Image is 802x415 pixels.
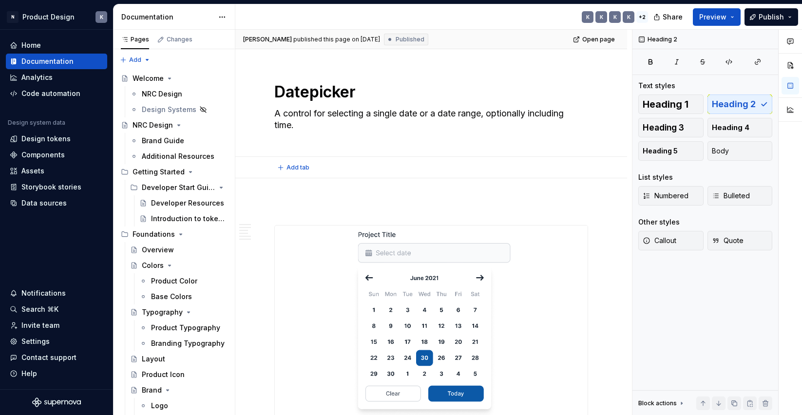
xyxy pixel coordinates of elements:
a: Welcome [117,71,231,86]
a: Brand Guide [126,133,231,149]
div: + 2 [636,11,648,23]
a: Product Typography [135,320,231,336]
div: Block actions [638,396,686,410]
div: K [600,13,603,21]
a: Base Colors [135,289,231,304]
span: Heading 1 [643,99,688,109]
div: Pages [121,36,149,43]
a: Logo [135,398,231,414]
div: Developer Start Guide [126,180,231,195]
textarea: Datepicker [272,80,586,104]
div: Introduction to tokens [151,214,225,224]
span: Heading 3 [643,123,684,132]
div: List styles [638,172,673,182]
div: Developer Resources [151,198,224,208]
a: NRC Design [126,86,231,102]
a: Product Icon [126,367,231,382]
button: Add [117,53,153,67]
a: Design Systems [126,102,231,117]
div: Branding Typography [151,339,225,348]
span: Numbered [643,191,688,201]
span: Body [712,146,729,156]
div: K [627,13,630,21]
a: Colors [126,258,231,273]
div: Text styles [638,81,675,91]
button: Notifications [6,285,107,301]
button: NProduct DesignK [2,6,111,27]
a: Code automation [6,86,107,101]
div: Brand [142,385,162,395]
div: Help [21,369,37,378]
a: Design tokens [6,131,107,147]
a: Data sources [6,195,107,211]
div: Documentation [21,57,74,66]
div: Product Typography [151,323,220,333]
span: Add [129,56,141,64]
span: Share [663,12,683,22]
div: Product Icon [142,370,185,379]
div: Additional Resources [142,151,214,161]
div: Settings [21,337,50,346]
div: Block actions [638,399,677,407]
a: Analytics [6,70,107,85]
span: Published [396,36,424,43]
svg: Supernova Logo [32,397,81,407]
div: NRC Design [142,89,182,99]
span: Bulleted [712,191,750,201]
a: Overview [126,242,231,258]
div: Welcome [133,74,164,83]
div: NRC Design [133,120,173,130]
button: Numbered [638,186,704,206]
span: Heading 5 [643,146,678,156]
div: Colors [142,261,164,270]
div: K [613,13,617,21]
button: Heading 1 [638,94,704,114]
div: Design system data [8,119,65,127]
a: Layout [126,351,231,367]
div: Code automation [21,89,80,98]
span: Open page [582,36,615,43]
textarea: A control for selecting a single date or a date range, optionally including time. [272,106,586,133]
div: Design tokens [21,134,71,144]
div: Base Colors [151,292,192,302]
div: Foundations [117,226,231,242]
div: Developer Start Guide [142,183,215,192]
div: Documentation [121,12,213,22]
button: Add tab [274,161,314,174]
div: Contact support [21,353,76,362]
div: Product Design [22,12,75,22]
div: Data sources [21,198,67,208]
span: Heading 4 [712,123,749,132]
a: Additional Resources [126,149,231,164]
button: Heading 4 [707,118,773,137]
span: Add tab [286,164,309,171]
a: Components [6,147,107,163]
div: Layout [142,354,165,364]
div: K [586,13,590,21]
button: Publish [745,8,798,26]
span: Preview [699,12,726,22]
span: [PERSON_NAME] [243,36,292,43]
button: Share [649,8,689,26]
div: Home [21,40,41,50]
div: Notifications [21,288,66,298]
div: N [7,11,19,23]
div: Components [21,150,65,160]
div: Analytics [21,73,53,82]
div: Storybook stories [21,182,81,192]
div: Design Systems [142,105,196,114]
a: Branding Typography [135,336,231,351]
a: Assets [6,163,107,179]
div: K [100,13,103,21]
button: Body [707,141,773,161]
div: Product Color [151,276,197,286]
a: Developer Resources [135,195,231,211]
a: Product Color [135,273,231,289]
div: Getting Started [117,164,231,180]
button: Callout [638,231,704,250]
button: Heading 3 [638,118,704,137]
div: Logo [151,401,168,411]
a: Typography [126,304,231,320]
span: Quote [712,236,744,245]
